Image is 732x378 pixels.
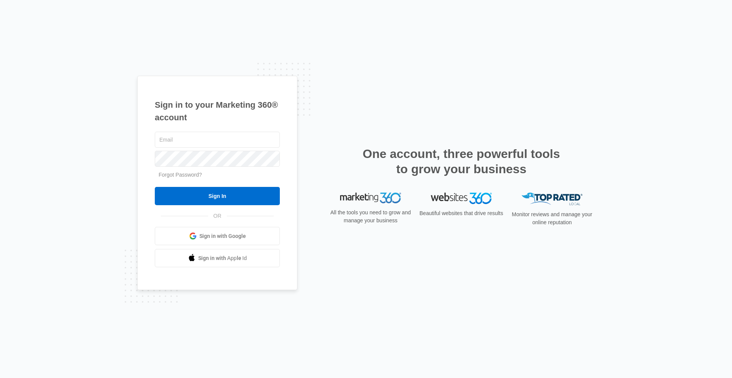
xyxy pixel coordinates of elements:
a: Sign in with Google [155,227,280,245]
p: Monitor reviews and manage your online reputation [509,211,595,226]
img: Marketing 360 [340,193,401,203]
a: Forgot Password? [159,172,202,178]
a: Sign in with Apple Id [155,249,280,267]
span: Sign in with Apple Id [198,254,247,262]
img: Top Rated Local [522,193,583,205]
h1: Sign in to your Marketing 360® account [155,99,280,124]
span: OR [208,212,227,220]
p: All the tools you need to grow and manage your business [328,209,413,225]
span: Sign in with Google [199,232,246,240]
input: Sign In [155,187,280,205]
h2: One account, three powerful tools to grow your business [360,146,562,177]
input: Email [155,132,280,148]
img: Websites 360 [431,193,492,204]
p: Beautiful websites that drive results [419,209,504,217]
